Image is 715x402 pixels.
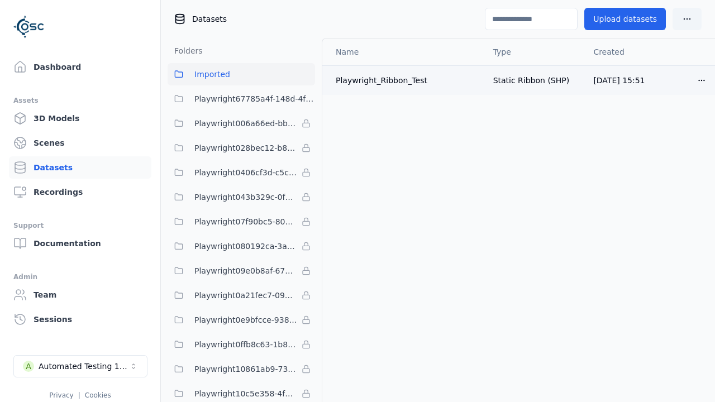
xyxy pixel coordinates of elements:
a: Cookies [85,391,111,399]
span: Playwright09e0b8af-6797-487c-9a58-df45af994400 [194,264,297,277]
button: Playwright080192ca-3ab8-4170-8689-2c2dffafb10d [168,235,315,257]
button: Playwright0ffb8c63-1b89-42f9-8930-08c6864de4e8 [168,333,315,356]
button: Select a workspace [13,355,147,377]
span: Playwright006a66ed-bbfa-4b84-a6f2-8b03960da6f1 [194,117,297,130]
th: Created [584,39,688,65]
button: Playwright09e0b8af-6797-487c-9a58-df45af994400 [168,260,315,282]
span: Playwright0ffb8c63-1b89-42f9-8930-08c6864de4e8 [194,338,297,351]
button: Playwright10861ab9-735f-4df9-aafe-eebd5bc866d9 [168,358,315,380]
span: Playwright0e9bfcce-9385-4655-aad9-5e1830d0cbce [194,313,297,327]
span: Playwright0a21fec7-093e-446e-ac90-feefe60349da [194,289,297,302]
th: Type [484,39,585,65]
td: Static Ribbon (SHP) [484,65,585,95]
a: Team [9,284,151,306]
button: Playwright0406cf3d-c5c6-4809-a891-d4d7aaf60441 [168,161,315,184]
button: Playwright0e9bfcce-9385-4655-aad9-5e1830d0cbce [168,309,315,331]
a: Datasets [9,156,151,179]
div: Support [13,219,147,232]
span: Datasets [192,13,227,25]
a: Documentation [9,232,151,255]
button: Upload datasets [584,8,666,30]
img: Logo [13,11,45,42]
button: Playwright07f90bc5-80d1-4d58-862e-051c9f56b799 [168,210,315,233]
span: Playwright67785a4f-148d-4fca-8377-30898b20f4a2 [194,92,315,106]
span: Playwright10c5e358-4f76-4599-baaf-fd5b2776e6be [194,387,297,400]
span: Playwright0406cf3d-c5c6-4809-a891-d4d7aaf60441 [194,166,297,179]
a: Dashboard [9,56,151,78]
span: [DATE] 15:51 [593,76,645,85]
a: 3D Models [9,107,151,130]
button: Playwright043b329c-0fea-4eef-a1dd-c1b85d96f68d [168,186,315,208]
a: Sessions [9,308,151,331]
button: Playwright006a66ed-bbfa-4b84-a6f2-8b03960da6f1 [168,112,315,135]
div: Assets [13,94,147,107]
span: | [78,391,80,399]
div: Automated Testing 1 - Playwright [39,361,129,372]
div: Admin [13,270,147,284]
a: Recordings [9,181,151,203]
th: Name [322,39,484,65]
button: Imported [168,63,315,85]
button: Playwright67785a4f-148d-4fca-8377-30898b20f4a2 [168,88,315,110]
a: Scenes [9,132,151,154]
div: Playwright_Ribbon_Test [336,75,475,86]
span: Imported [194,68,230,81]
span: Playwright080192ca-3ab8-4170-8689-2c2dffafb10d [194,240,297,253]
span: Playwright10861ab9-735f-4df9-aafe-eebd5bc866d9 [194,362,297,376]
button: Playwright0a21fec7-093e-446e-ac90-feefe60349da [168,284,315,307]
h3: Folders [168,45,203,56]
div: A [23,361,34,372]
span: Playwright028bec12-b853-4041-8716-f34111cdbd0b [194,141,297,155]
a: Privacy [49,391,73,399]
span: Playwright043b329c-0fea-4eef-a1dd-c1b85d96f68d [194,190,297,204]
span: Playwright07f90bc5-80d1-4d58-862e-051c9f56b799 [194,215,297,228]
button: Playwright028bec12-b853-4041-8716-f34111cdbd0b [168,137,315,159]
